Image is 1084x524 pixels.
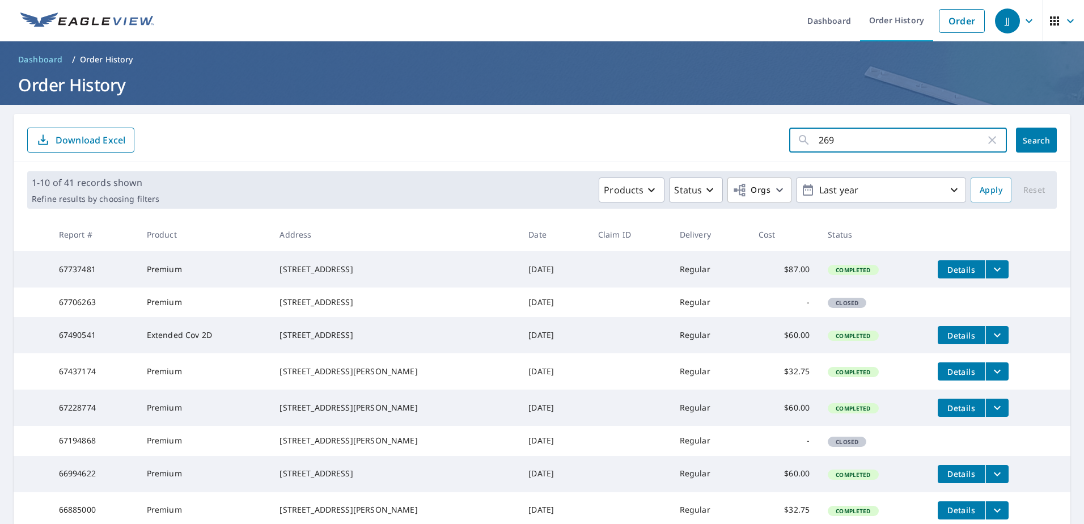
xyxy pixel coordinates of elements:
[938,465,985,483] button: detailsBtn-66994622
[27,128,134,153] button: Download Excel
[980,183,1002,197] span: Apply
[985,362,1009,381] button: filesDropdownBtn-67437174
[938,501,985,519] button: detailsBtn-66885000
[938,326,985,344] button: detailsBtn-67490541
[671,426,750,455] td: Regular
[750,456,819,492] td: $60.00
[985,326,1009,344] button: filesDropdownBtn-67490541
[32,176,159,189] p: 1-10 of 41 records shown
[985,260,1009,278] button: filesDropdownBtn-67737481
[671,251,750,288] td: Regular
[939,9,985,33] a: Order
[280,297,510,308] div: [STREET_ADDRESS]
[14,50,67,69] a: Dashboard
[796,178,966,202] button: Last year
[995,9,1020,33] div: JJ
[589,218,671,251] th: Claim ID
[280,435,510,446] div: [STREET_ADDRESS][PERSON_NAME]
[945,366,979,377] span: Details
[945,403,979,413] span: Details
[985,465,1009,483] button: filesDropdownBtn-66994622
[815,180,947,200] p: Last year
[829,299,865,307] span: Closed
[280,366,510,377] div: [STREET_ADDRESS][PERSON_NAME]
[938,399,985,417] button: detailsBtn-67228774
[1016,128,1057,153] button: Search
[750,288,819,317] td: -
[280,402,510,413] div: [STREET_ADDRESS][PERSON_NAME]
[829,438,865,446] span: Closed
[829,404,877,412] span: Completed
[50,390,138,426] td: 67228774
[829,332,877,340] span: Completed
[519,317,589,353] td: [DATE]
[971,178,1011,202] button: Apply
[750,390,819,426] td: $60.00
[671,288,750,317] td: Regular
[138,218,271,251] th: Product
[14,73,1070,96] h1: Order History
[50,218,138,251] th: Report #
[671,390,750,426] td: Regular
[50,317,138,353] td: 67490541
[750,218,819,251] th: Cost
[519,426,589,455] td: [DATE]
[945,264,979,275] span: Details
[671,456,750,492] td: Regular
[985,501,1009,519] button: filesDropdownBtn-66885000
[138,426,271,455] td: Premium
[938,260,985,278] button: detailsBtn-67737481
[750,317,819,353] td: $60.00
[50,288,138,317] td: 67706263
[945,505,979,515] span: Details
[138,288,271,317] td: Premium
[50,251,138,288] td: 67737481
[945,468,979,479] span: Details
[280,264,510,275] div: [STREET_ADDRESS]
[138,353,271,390] td: Premium
[671,317,750,353] td: Regular
[32,194,159,204] p: Refine results by choosing filters
[50,456,138,492] td: 66994622
[750,426,819,455] td: -
[819,218,928,251] th: Status
[18,54,63,65] span: Dashboard
[519,390,589,426] td: [DATE]
[945,330,979,341] span: Details
[674,183,702,197] p: Status
[519,251,589,288] td: [DATE]
[50,426,138,455] td: 67194868
[985,399,1009,417] button: filesDropdownBtn-67228774
[280,468,510,479] div: [STREET_ADDRESS]
[727,178,791,202] button: Orgs
[732,183,770,197] span: Orgs
[80,54,133,65] p: Order History
[829,266,877,274] span: Completed
[519,288,589,317] td: [DATE]
[1025,135,1048,146] span: Search
[599,178,664,202] button: Products
[750,353,819,390] td: $32.75
[56,134,125,146] p: Download Excel
[519,218,589,251] th: Date
[519,353,589,390] td: [DATE]
[669,178,723,202] button: Status
[519,456,589,492] td: [DATE]
[604,183,643,197] p: Products
[20,12,154,29] img: EV Logo
[671,218,750,251] th: Delivery
[829,368,877,376] span: Completed
[829,471,877,479] span: Completed
[138,456,271,492] td: Premium
[829,507,877,515] span: Completed
[138,317,271,353] td: Extended Cov 2D
[280,329,510,341] div: [STREET_ADDRESS]
[50,353,138,390] td: 67437174
[138,251,271,288] td: Premium
[750,251,819,288] td: $87.00
[671,353,750,390] td: Regular
[138,390,271,426] td: Premium
[14,50,1070,69] nav: breadcrumb
[72,53,75,66] li: /
[280,504,510,515] div: [STREET_ADDRESS][PERSON_NAME]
